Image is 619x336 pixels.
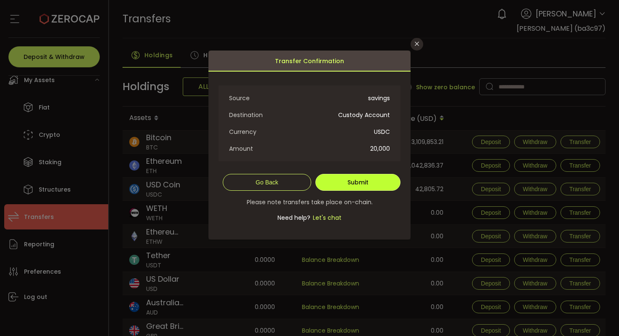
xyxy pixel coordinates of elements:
[368,90,390,107] span: savings
[338,107,390,123] span: Custody Account
[208,51,411,72] div: Transfer Confirmation
[229,123,256,140] span: Currency
[229,140,253,157] span: Amount
[229,90,250,107] span: Source
[370,140,390,157] span: 20,000
[315,174,400,191] button: Submit
[277,213,310,222] span: Need help?
[223,174,311,191] button: Go Back
[247,198,373,206] span: Please note transfers take place on-chain.
[310,213,342,222] span: Let's chat
[374,123,390,140] span: USDC
[347,178,368,187] span: Submit
[577,296,619,336] iframe: Chat Widget
[256,179,278,186] span: Go Back
[411,38,423,51] button: Close
[208,51,411,240] div: dialog
[229,107,263,123] span: Destination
